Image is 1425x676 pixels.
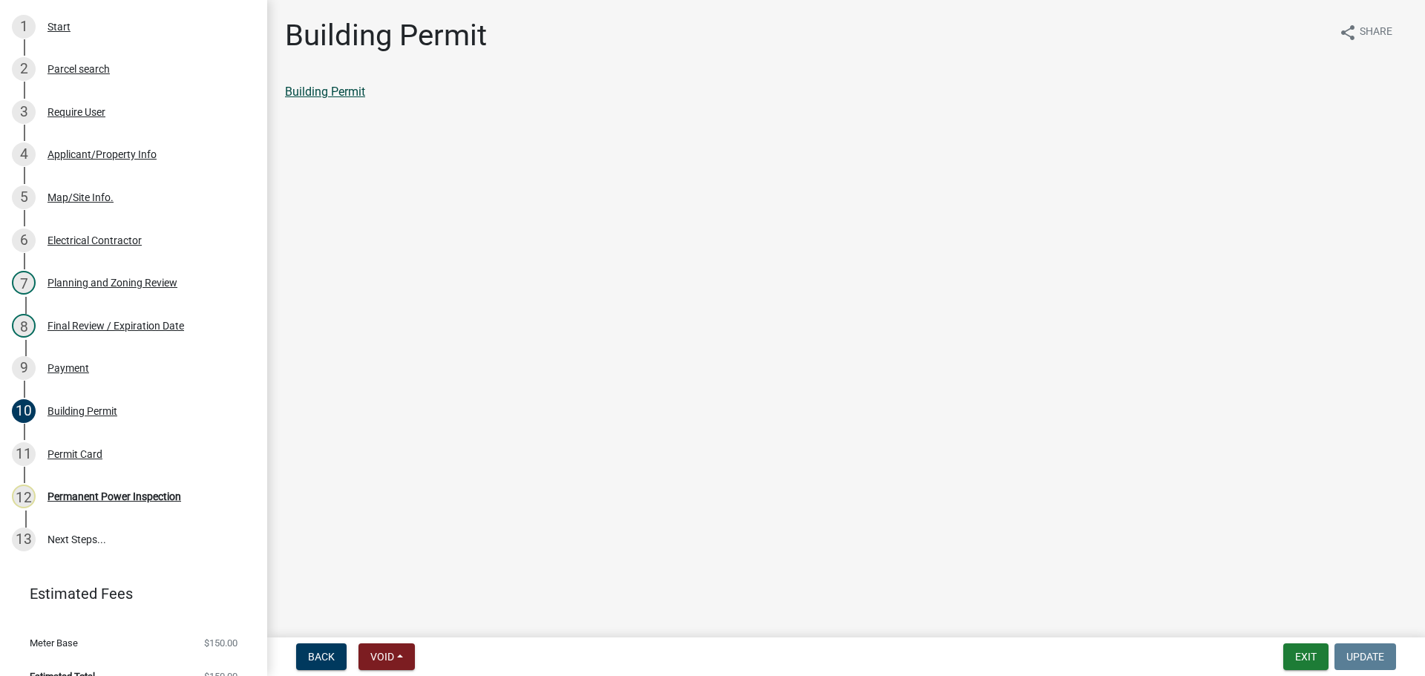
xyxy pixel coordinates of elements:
span: Meter Base [30,638,78,648]
div: 2 [12,57,36,81]
button: Update [1334,643,1396,670]
span: Share [1360,24,1392,42]
div: Building Permit [47,406,117,416]
div: 13 [12,528,36,551]
div: 6 [12,229,36,252]
span: Back [308,651,335,663]
div: 11 [12,442,36,466]
div: Electrical Contractor [47,235,142,246]
div: Start [47,22,71,32]
div: Planning and Zoning Review [47,278,177,288]
div: 4 [12,142,36,166]
div: Map/Site Info. [47,192,114,203]
span: $150.00 [204,638,237,648]
span: Update [1346,651,1384,663]
div: 7 [12,271,36,295]
div: 8 [12,314,36,338]
div: Permanent Power Inspection [47,491,181,502]
div: 5 [12,186,36,209]
a: Building Permit [285,85,365,99]
button: Exit [1283,643,1329,670]
a: Estimated Fees [12,579,243,608]
div: Parcel search [47,64,110,74]
h1: Building Permit [285,18,487,53]
div: 12 [12,485,36,508]
div: Applicant/Property Info [47,149,157,160]
div: 9 [12,356,36,380]
div: Permit Card [47,449,102,459]
button: Back [296,643,347,670]
div: Payment [47,363,89,373]
span: Void [370,651,394,663]
i: share [1339,24,1357,42]
div: 10 [12,399,36,423]
div: 1 [12,15,36,39]
button: Void [358,643,415,670]
button: shareShare [1327,18,1404,47]
div: 3 [12,100,36,124]
div: Final Review / Expiration Date [47,321,184,331]
div: Require User [47,107,105,117]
